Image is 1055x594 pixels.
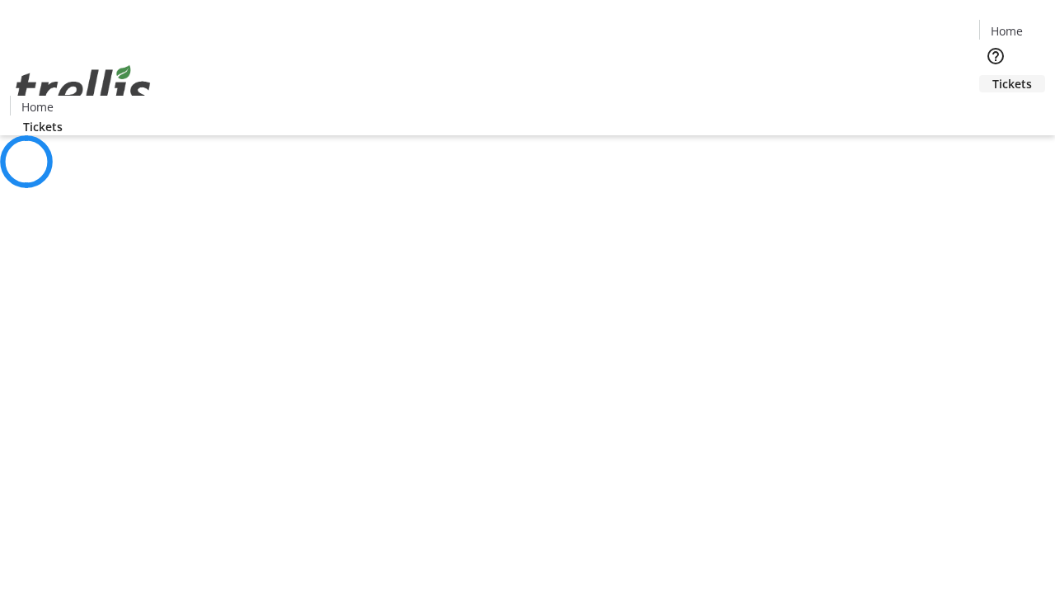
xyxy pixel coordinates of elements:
button: Cart [979,92,1012,125]
span: Tickets [23,118,63,135]
button: Help [979,40,1012,73]
span: Home [21,98,54,115]
span: Home [991,22,1023,40]
span: Tickets [992,75,1032,92]
a: Tickets [979,75,1045,92]
img: Orient E2E Organization d0hUur2g40's Logo [10,47,157,130]
a: Tickets [10,118,76,135]
a: Home [980,22,1033,40]
a: Home [11,98,63,115]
